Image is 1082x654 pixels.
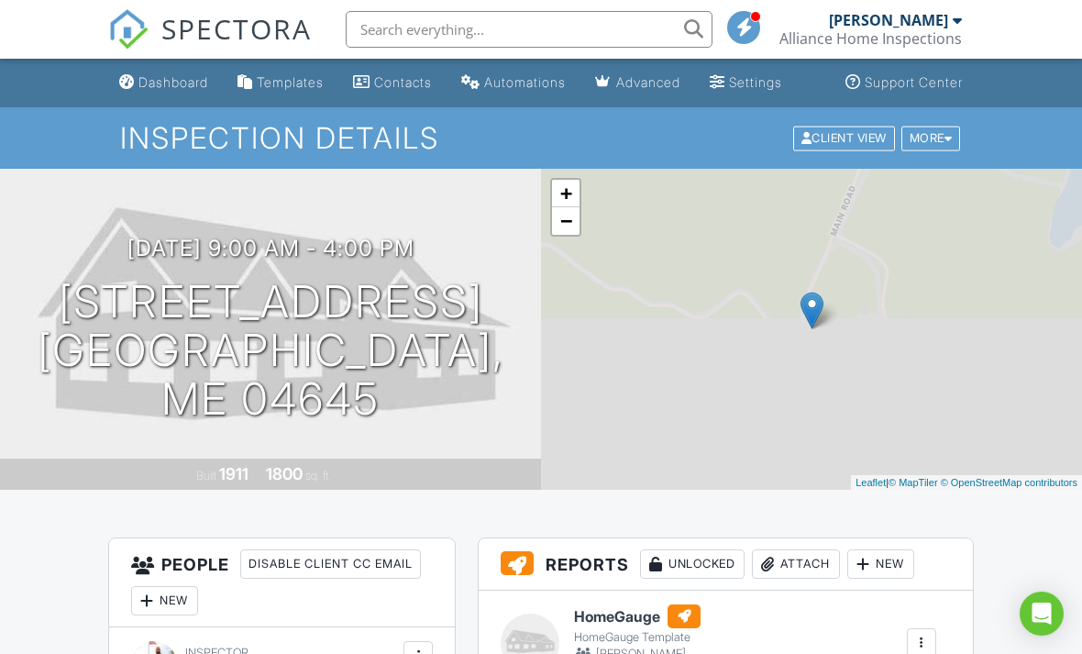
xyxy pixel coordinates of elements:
h6: HomeGauge [574,604,701,628]
a: Automations (Basic) [454,66,573,100]
div: New [847,549,914,579]
a: SPECTORA [108,25,312,63]
div: Client View [793,126,895,150]
div: Disable Client CC Email [240,549,421,579]
div: | [851,475,1082,491]
a: Zoom out [552,207,580,235]
a: Contacts [346,66,439,100]
h1: Inspection Details [120,122,962,154]
a: Templates [230,66,331,100]
a: Settings [702,66,789,100]
input: Search everything... [346,11,712,48]
div: Dashboard [138,74,208,90]
div: Support Center [865,74,963,90]
img: The Best Home Inspection Software - Spectora [108,9,149,50]
h3: People [109,538,455,627]
h3: Reports [479,538,973,591]
div: More [901,126,961,150]
a: Support Center [838,66,970,100]
div: 1911 [219,464,248,483]
span: SPECTORA [161,9,312,48]
div: Unlocked [640,549,745,579]
a: Advanced [588,66,688,100]
div: Advanced [616,74,680,90]
div: Contacts [374,74,432,90]
div: Alliance Home Inspections [779,29,962,48]
a: Dashboard [112,66,215,100]
div: New [131,586,198,615]
div: Attach [752,549,840,579]
a: Client View [791,130,900,144]
div: 1800 [266,464,303,483]
div: HomeGauge Template [574,630,701,645]
div: Templates [257,74,324,90]
span: sq. ft. [305,469,331,482]
span: Built [196,469,216,482]
div: Automations [484,74,566,90]
a: Zoom in [552,180,580,207]
h1: [STREET_ADDRESS] [GEOGRAPHIC_DATA], ME 04645 [29,278,512,423]
div: Settings [729,74,782,90]
a: Leaflet [856,477,886,488]
a: © OpenStreetMap contributors [941,477,1077,488]
div: Open Intercom Messenger [1020,592,1064,636]
a: © MapTiler [889,477,938,488]
div: [PERSON_NAME] [829,11,948,29]
h3: [DATE] 9:00 am - 4:00 pm [127,236,414,260]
